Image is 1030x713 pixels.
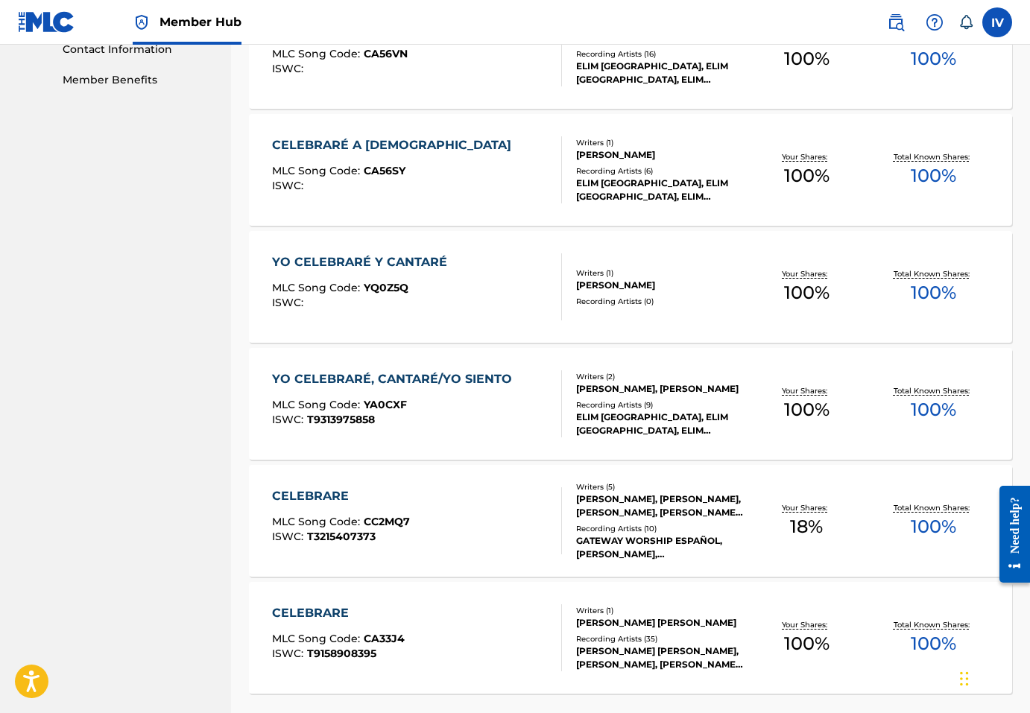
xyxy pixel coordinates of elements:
[894,502,973,513] p: Total Known Shares:
[782,151,831,162] p: Your Shares:
[784,162,830,189] span: 100 %
[272,179,307,192] span: ISWC :
[576,411,743,437] div: ELIM [GEOGRAPHIC_DATA], ELIM [GEOGRAPHIC_DATA], ELIM [GEOGRAPHIC_DATA], ELIM [GEOGRAPHIC_DATA], E...
[576,382,743,396] div: [PERSON_NAME], [PERSON_NAME]
[782,619,831,630] p: Your Shares:
[272,164,364,177] span: MLC Song Code :
[576,267,743,279] div: Writers ( 1 )
[784,396,830,423] span: 100 %
[272,647,307,660] span: ISWC :
[958,15,973,30] div: Notifications
[920,7,950,37] div: Help
[576,60,743,86] div: ELIM [GEOGRAPHIC_DATA], ELIM [GEOGRAPHIC_DATA], ELIM [GEOGRAPHIC_DATA], ELIM [GEOGRAPHIC_DATA], E...
[790,513,823,540] span: 18 %
[272,604,405,622] div: CELEBRARE
[364,398,407,411] span: YA0CXF
[307,647,376,660] span: T9158908395
[576,534,743,561] div: GATEWAY WORSHIP ESPAÑOL,[PERSON_NAME], [DEMOGRAPHIC_DATA] WORSHIP ESPAÑOL|[PERSON_NAME], GATEWAY ...
[955,641,1030,713] div: Widget de chat
[272,530,307,543] span: ISWC :
[364,47,408,60] span: CA56VN
[576,492,743,519] div: [PERSON_NAME], [PERSON_NAME], [PERSON_NAME], [PERSON_NAME], [PERSON_NAME]
[364,281,408,294] span: YQ0Z5Q
[272,515,364,528] span: MLC Song Code :
[576,616,743,630] div: [PERSON_NAME] [PERSON_NAME]
[576,371,743,382] div: Writers ( 2 )
[133,13,151,31] img: Top Rightsholder
[272,62,307,75] span: ISWC :
[911,162,956,189] span: 100 %
[782,502,831,513] p: Your Shares:
[272,487,410,505] div: CELEBRARE
[272,47,364,60] span: MLC Song Code :
[988,474,1030,594] iframe: Resource Center
[576,399,743,411] div: Recording Artists ( 9 )
[249,348,1012,460] a: YO CELEBRARÉ, CANTARÉ/YO SIENTOMLC Song Code:YA0CXFISWC:T9313975858Writers (2)[PERSON_NAME], [PER...
[955,641,1030,713] iframe: Chat Widget
[894,619,973,630] p: Total Known Shares:
[911,396,956,423] span: 100 %
[782,385,831,396] p: Your Shares:
[881,7,911,37] a: Public Search
[576,633,743,644] div: Recording Artists ( 35 )
[18,11,75,33] img: MLC Logo
[307,530,376,543] span: T3215407373
[272,296,307,309] span: ISWC :
[576,644,743,671] div: [PERSON_NAME] [PERSON_NAME], [PERSON_NAME], [PERSON_NAME], [PERSON_NAME], [PERSON_NAME]
[576,279,743,292] div: [PERSON_NAME]
[364,632,405,645] span: CA33J4
[576,296,743,307] div: Recording Artists ( 0 )
[960,656,969,701] div: Arrastrar
[576,523,743,534] div: Recording Artists ( 10 )
[272,632,364,645] span: MLC Song Code :
[249,582,1012,694] a: CELEBRAREMLC Song Code:CA33J4ISWC:T9158908395Writers (1)[PERSON_NAME] [PERSON_NAME]Recording Arti...
[576,48,743,60] div: Recording Artists ( 16 )
[364,164,405,177] span: CA56SY
[159,13,241,31] span: Member Hub
[926,13,944,31] img: help
[784,279,830,306] span: 100 %
[911,513,956,540] span: 100 %
[272,253,455,271] div: YO CELEBRARÉ Y CANTARÉ
[784,45,830,72] span: 100 %
[894,385,973,396] p: Total Known Shares:
[63,42,213,57] a: Contact Information
[307,413,375,426] span: T9313975858
[887,13,905,31] img: search
[894,268,973,279] p: Total Known Shares:
[576,481,743,492] div: Writers ( 5 )
[272,281,364,294] span: MLC Song Code :
[272,413,307,426] span: ISWC :
[576,137,743,148] div: Writers ( 1 )
[576,165,743,177] div: Recording Artists ( 6 )
[364,515,410,528] span: CC2MQ7
[272,136,519,154] div: CELEBRARÉ A [DEMOGRAPHIC_DATA]
[249,231,1012,343] a: YO CELEBRARÉ Y CANTARÉMLC Song Code:YQ0Z5QISWC:Writers (1)[PERSON_NAME]Recording Artists (0)Your ...
[784,630,830,657] span: 100 %
[249,114,1012,226] a: CELEBRARÉ A [DEMOGRAPHIC_DATA]MLC Song Code:CA56SYISWC:Writers (1)[PERSON_NAME]Recording Artists ...
[272,398,364,411] span: MLC Song Code :
[911,45,956,72] span: 100 %
[911,630,956,657] span: 100 %
[249,465,1012,577] a: CELEBRAREMLC Song Code:CC2MQ7ISWC:T3215407373Writers (5)[PERSON_NAME], [PERSON_NAME], [PERSON_NAM...
[63,72,213,88] a: Member Benefits
[894,151,973,162] p: Total Known Shares:
[576,605,743,616] div: Writers ( 1 )
[782,268,831,279] p: Your Shares:
[272,370,519,388] div: YO CELEBRARÉ, CANTARÉ/YO SIENTO
[576,177,743,203] div: ELIM [GEOGRAPHIC_DATA], ELIM [GEOGRAPHIC_DATA], ELIM [GEOGRAPHIC_DATA], ELIM [GEOGRAPHIC_DATA], E...
[911,279,956,306] span: 100 %
[982,7,1012,37] div: User Menu
[576,148,743,162] div: [PERSON_NAME]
